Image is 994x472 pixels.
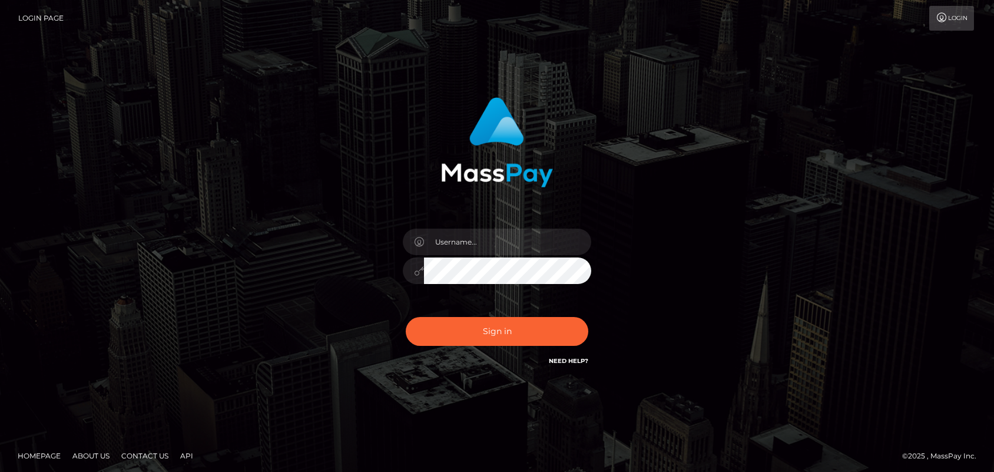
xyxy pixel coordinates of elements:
[175,447,198,465] a: API
[902,450,985,463] div: © 2025 , MassPay Inc.
[406,317,588,346] button: Sign in
[68,447,114,465] a: About Us
[929,6,974,31] a: Login
[441,97,553,187] img: MassPay Login
[549,357,588,365] a: Need Help?
[18,6,64,31] a: Login Page
[13,447,65,465] a: Homepage
[117,447,173,465] a: Contact Us
[424,229,591,255] input: Username...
